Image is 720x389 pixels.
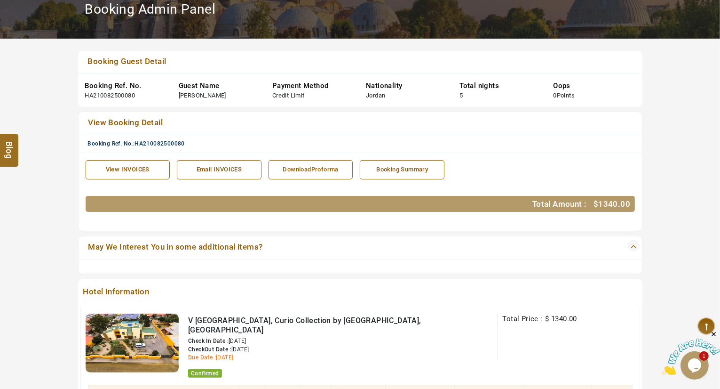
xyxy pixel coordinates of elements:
span: Due Date : [188,354,216,361]
div: Credit Limit [272,91,305,100]
a: DownloadProforma [269,160,353,179]
a: Booking Guest Detail [85,56,580,69]
div: Payment Method [272,81,352,91]
h2: Booking Admin Panel [85,1,216,17]
div: Booking Ref. No.: [88,140,640,148]
div: HA210082500080 [85,91,135,100]
span: Total Amount : [532,199,587,209]
span: 1340.00 [551,315,577,323]
a: May We Interest You in some additional items? [86,241,580,254]
div: 5 [459,91,463,100]
span: $ [545,315,549,323]
span: Total Price : [502,315,542,323]
div: Nationality [366,81,445,91]
div: Total nights [459,81,539,91]
div: Booking Summary [365,165,439,174]
span: $ [593,199,598,209]
div: View INVOICES [91,165,165,174]
div: [PERSON_NAME] [179,91,226,100]
span: Check In Date : [188,338,229,344]
div: Guest Name [179,81,258,91]
span: View Booking Detail [88,118,163,127]
span: Points [557,92,575,99]
span: [DATE] [216,354,233,361]
span: HA210082500080 [135,140,185,147]
iframe: chat widget [662,330,720,375]
span: 0 [553,92,556,99]
span: 1340.00 [598,199,630,209]
a: Booking Summary [360,160,444,179]
span: Hotel Information [80,286,584,299]
a: View INVOICES [86,160,170,179]
span: Blog [3,141,16,149]
span: CheckOut Date : [188,346,231,353]
span: Confirmed [188,369,222,378]
span: [DATE] [231,346,249,353]
img: 1-ThumbNail.jpg [86,314,179,373]
span: [DATE] [229,338,246,344]
div: Booking Ref. No. [85,81,165,91]
div: Jordan [366,91,385,100]
div: Oops [553,81,633,91]
a: Email INVOICES [177,160,261,179]
span: V [GEOGRAPHIC_DATA], Curio Collection by [GEOGRAPHIC_DATA], [GEOGRAPHIC_DATA] [188,316,421,334]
